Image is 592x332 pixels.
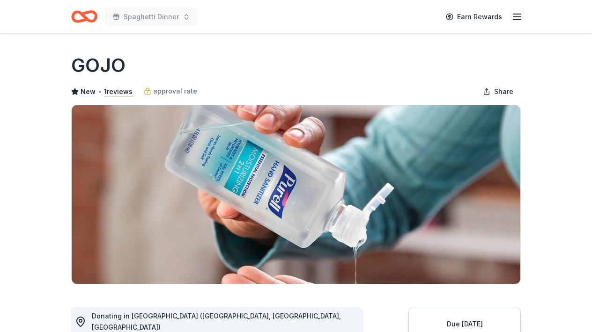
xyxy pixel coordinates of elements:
[420,318,509,330] div: Due [DATE]
[440,8,508,25] a: Earn Rewards
[105,7,198,26] button: Spaghetti Dinner
[92,312,341,331] span: Donating in [GEOGRAPHIC_DATA] ([GEOGRAPHIC_DATA], [GEOGRAPHIC_DATA], [GEOGRAPHIC_DATA])
[144,86,197,97] a: approval rate
[71,6,97,28] a: Home
[81,86,96,97] span: New
[494,86,513,97] span: Share
[153,86,197,97] span: approval rate
[71,52,126,79] h1: GOJO
[475,82,521,101] button: Share
[104,86,133,97] button: 1reviews
[72,105,520,284] img: Image for GOJO
[98,88,102,95] span: •
[124,11,179,22] span: Spaghetti Dinner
